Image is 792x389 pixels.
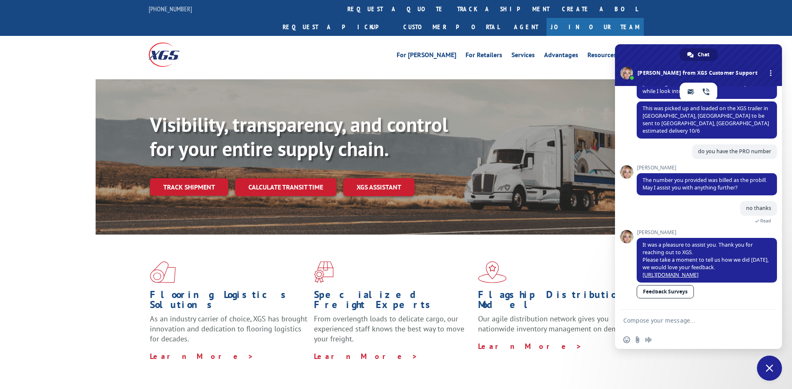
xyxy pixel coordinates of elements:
[698,48,709,61] span: Chat
[150,351,254,361] a: Learn More >
[397,52,456,61] a: For [PERSON_NAME]
[314,314,472,351] p: From overlength loads to delicate cargo, our experienced staff knows the best way to move your fr...
[478,261,507,283] img: xgs-icon-flagship-distribution-model-red
[680,48,718,61] div: Chat
[506,18,547,36] a: Agent
[150,261,176,283] img: xgs-icon-total-supply-chain-intelligence-red
[643,271,698,278] a: [URL][DOMAIN_NAME]
[683,84,698,99] a: email
[478,290,636,314] h1: Flagship Distribution Model
[478,341,582,351] a: Learn More >
[150,178,228,196] a: Track shipment
[235,178,337,196] a: Calculate transit time
[623,336,630,343] span: Insert an emoji
[511,52,535,61] a: Services
[150,290,308,314] h1: Flooring Logistics Solutions
[698,84,714,99] a: phone
[643,177,767,191] span: The number you provided was billed as the probill. May I assist you with anything further?
[765,68,777,79] div: More channels
[466,52,502,61] a: For Retailers
[397,18,506,36] a: Customer Portal
[757,356,782,381] div: Close chat
[150,314,307,344] span: As an industry carrier of choice, XGS has brought innovation and dedication to flooring logistics...
[149,5,192,13] a: [PHONE_NUMBER]
[643,105,769,134] span: This was picked up and loaded on the XGS trailer in [GEOGRAPHIC_DATA], [GEOGRAPHIC_DATA] to be se...
[314,290,472,314] h1: Specialized Freight Experts
[343,178,415,196] a: XGS ASSISTANT
[478,314,632,333] span: Our agile distribution network gives you nationwide inventory management on demand.
[645,336,652,343] span: Audio message
[634,336,641,343] span: Send a file
[643,241,769,278] span: It was a pleasure to assist you. Thank you for reaching out to XGS. Please take a moment to tell ...
[746,205,771,212] span: no thanks
[276,18,397,36] a: Request a pickup
[544,52,578,61] a: Advantages
[314,261,334,283] img: xgs-icon-focused-on-flooring-red
[150,111,448,162] b: Visibility, transparency, and control for your entire supply chain.
[637,165,777,171] span: [PERSON_NAME]
[637,230,777,235] span: [PERSON_NAME]
[587,52,617,61] a: Resources
[698,148,771,155] span: do you have the PRO number
[623,317,755,324] textarea: Compose your message...
[760,218,771,224] span: Read
[637,285,694,298] a: Feedback Surveys
[547,18,644,36] a: Join Our Team
[314,351,418,361] a: Learn More >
